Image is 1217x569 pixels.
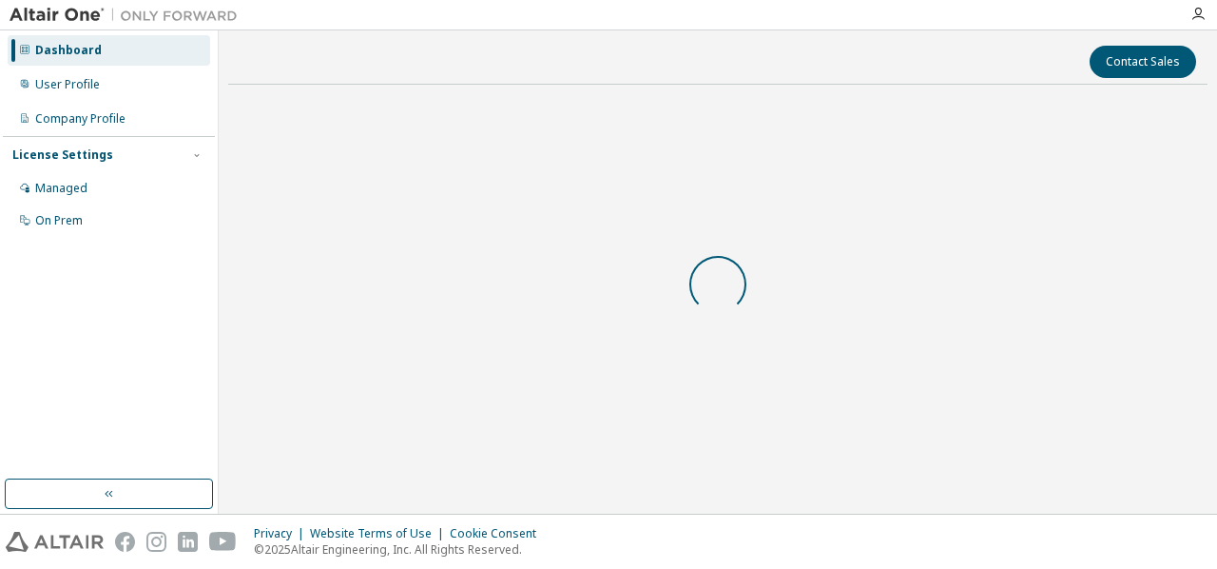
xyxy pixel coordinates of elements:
div: Dashboard [35,43,102,58]
button: Contact Sales [1090,46,1196,78]
div: License Settings [12,147,113,163]
p: © 2025 Altair Engineering, Inc. All Rights Reserved. [254,541,548,558]
div: Privacy [254,526,310,541]
img: altair_logo.svg [6,532,104,552]
img: instagram.svg [146,532,166,552]
div: On Prem [35,213,83,228]
img: facebook.svg [115,532,135,552]
div: Website Terms of Use [310,526,450,541]
img: Altair One [10,6,247,25]
img: linkedin.svg [178,532,198,552]
div: Company Profile [35,111,126,127]
img: youtube.svg [209,532,237,552]
div: Managed [35,181,87,196]
div: User Profile [35,77,100,92]
div: Cookie Consent [450,526,548,541]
